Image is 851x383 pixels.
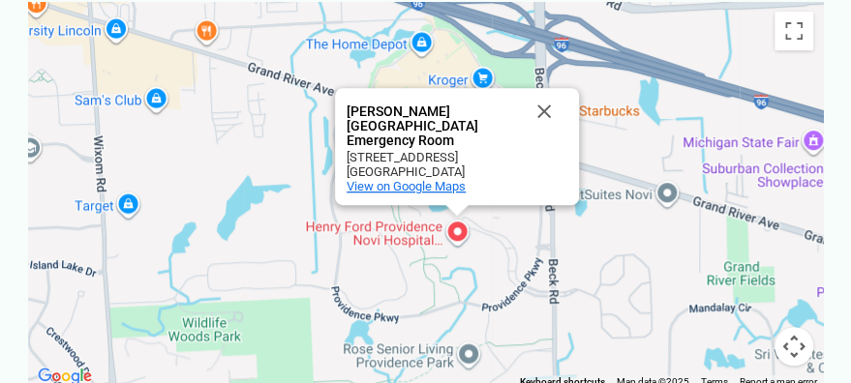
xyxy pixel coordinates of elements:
div: [GEOGRAPHIC_DATA] [347,164,521,179]
button: Map camera controls [775,327,813,366]
button: Close [521,88,567,134]
div: [PERSON_NAME] [GEOGRAPHIC_DATA] Emergency Room [347,104,521,148]
div: Henry Ford Providence Novi Hospital Emergency Room [335,88,579,205]
a: View on Google Maps [347,179,466,193]
div: [STREET_ADDRESS] [347,150,521,164]
button: Toggle fullscreen view [775,12,813,50]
